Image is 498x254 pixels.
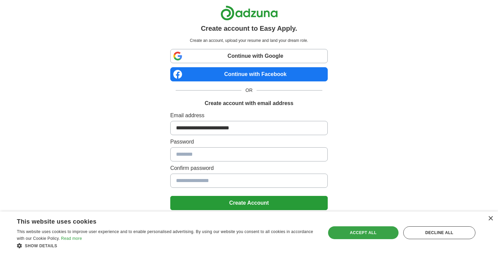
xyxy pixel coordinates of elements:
h1: Create account with email address [205,99,293,107]
a: Read more, opens a new window [61,236,82,241]
span: This website uses cookies to improve user experience and to enable personalised advertising. By u... [17,229,313,241]
div: Accept all [328,226,399,239]
div: Close [488,216,493,221]
div: This website uses cookies [17,215,300,226]
h1: Create account to Easy Apply. [201,23,297,33]
div: Decline all [403,226,475,239]
a: Continue with Facebook [170,67,328,81]
p: Create an account, upload your resume and land your dream role. [172,37,326,44]
a: Continue with Google [170,49,328,63]
span: Show details [25,244,57,248]
img: Adzuna logo [221,5,278,21]
label: Confirm password [170,164,328,172]
label: Password [170,138,328,146]
div: Show details [17,242,317,249]
span: OR [241,87,257,94]
label: Email address [170,111,328,120]
button: Create Account [170,196,328,210]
